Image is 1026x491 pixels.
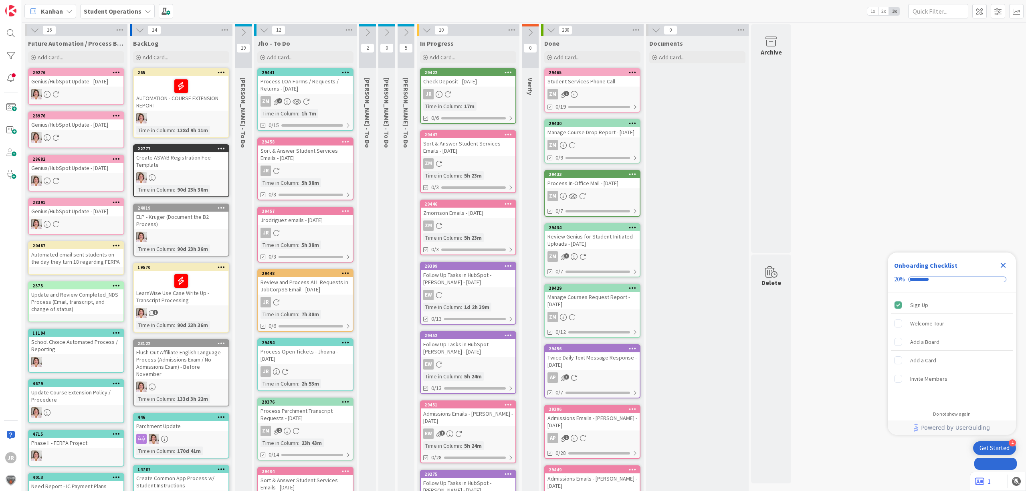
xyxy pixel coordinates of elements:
div: 29451Admissions Emails - [PERSON_NAME] - [DATE] [421,401,515,426]
div: Time in Column [136,185,174,194]
span: Add Card... [659,54,685,61]
div: ZM [545,312,640,322]
div: 2575 [29,282,123,289]
div: EW [29,176,123,186]
div: 90d 23h 36m [175,244,210,253]
div: 29433Process In-Office Mail - [DATE] [545,171,640,188]
span: Add Card... [430,54,455,61]
span: Done [544,39,559,47]
div: EW [421,428,515,439]
div: JR [258,297,353,307]
div: 29429 [545,285,640,292]
div: ZM [547,251,558,262]
b: Student Operations [84,7,141,15]
div: 17m [462,102,477,111]
div: Invite Members [910,374,947,384]
div: Follow Up Tasks in HubSpot - [PERSON_NAME] - [DATE] [421,270,515,287]
div: ZM [547,191,558,201]
span: 0/6 [269,322,276,330]
span: 1 [153,310,158,315]
div: EW [29,407,123,418]
div: 29456 [545,345,640,352]
div: Check Deposit - [DATE] [421,76,515,87]
div: Sort & Answer Student Services Emails - [DATE] [258,145,353,163]
div: 29452 [421,332,515,339]
div: 29454Process Open Tickets - Jhoana - [DATE] [258,339,353,364]
span: 0/3 [269,253,276,261]
div: 19570 [137,265,228,270]
span: 1x [867,7,878,15]
div: 4679 [29,380,123,387]
div: EW [29,89,123,99]
span: : [174,185,175,194]
div: Time in Column [261,310,298,319]
div: ZM [423,158,434,169]
div: Add a Board [910,337,939,347]
img: EW [136,232,147,242]
span: 0/7 [555,267,563,276]
div: 29430 [545,120,640,127]
div: 29446 [421,200,515,208]
div: 28682 [29,156,123,163]
div: 29441Process LOA Forms / Requests / Returns - [DATE] [258,69,353,94]
div: Jrodriguez emails - [DATE] [258,215,353,225]
div: 29458Sort & Answer Student Services Emails - [DATE] [258,138,353,163]
span: : [461,102,462,111]
div: 5h 23m [462,233,484,242]
div: 29434Review Genius for Student-Initiated Uploads - [DATE] [545,224,640,249]
div: Genius/HubSpot Update - [DATE] [29,119,123,130]
div: 29465 [549,70,640,75]
img: EW [136,172,147,183]
span: 0/7 [555,207,563,215]
div: Automated email sent students on the day they turn 18 regarding FERPA [29,249,123,267]
span: 230 [559,25,572,35]
div: Sign Up is complete. [891,296,1013,314]
div: 5h 23m [462,171,484,180]
div: Follow Up Tasks in HubSpot - [PERSON_NAME] - [DATE] [421,339,515,357]
div: Open Get Started checklist, remaining modules: 4 [973,441,1016,455]
div: ZM [421,220,515,231]
div: 29448 [258,270,353,277]
div: Zmorrison Emails - [DATE] [421,208,515,218]
div: 28391 [32,200,123,205]
span: 0 [380,43,394,53]
div: 29465Student Services Phone Call [545,69,640,87]
div: Genius/HubSpot Update - [DATE] [29,163,123,173]
div: Genius/HubSpot Update - [DATE] [29,206,123,216]
div: JR [261,297,271,307]
span: : [461,171,462,180]
div: 29275 [421,471,515,478]
div: Time in Column [423,233,461,242]
div: 29449Admissions Emails - [PERSON_NAME] - [DATE] [545,466,640,491]
span: 5 [399,43,413,53]
span: : [174,321,175,329]
div: JR [261,228,271,238]
div: Time in Column [423,102,461,111]
div: ZM [547,312,558,322]
div: LearnWise Use Case Write Up - Transcript Processing [134,271,228,305]
div: 20487Automated email sent students on the day they turn 18 regarding FERPA [29,242,123,267]
div: Time in Column [261,109,298,118]
div: ZM [545,89,640,99]
span: Amanda - To Do [402,78,410,148]
div: 265 [134,69,228,76]
div: Archive [761,47,782,57]
img: Visit kanbanzone.com [5,5,16,16]
div: 29429 [549,285,640,291]
span: 0/9 [555,154,563,162]
div: 23122Flush Out Affiliate English Language Process (Admissions Exam / No Admissions Exam) - Before... [134,340,228,379]
span: 0/19 [555,103,566,111]
div: 29434 [545,224,640,231]
span: Future Automation / Process Building [28,39,124,47]
div: AP [545,433,640,443]
div: 29429Manage Courses Request Report - [DATE] [545,285,640,309]
div: Time in Column [136,126,174,135]
div: ZM [423,220,434,231]
div: 23122 [134,340,228,347]
span: Documents [649,39,683,47]
img: EW [31,451,42,461]
div: ZM [421,158,515,169]
div: Delete [761,278,781,287]
div: 14787 [134,466,228,473]
div: 29457 [258,208,353,215]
